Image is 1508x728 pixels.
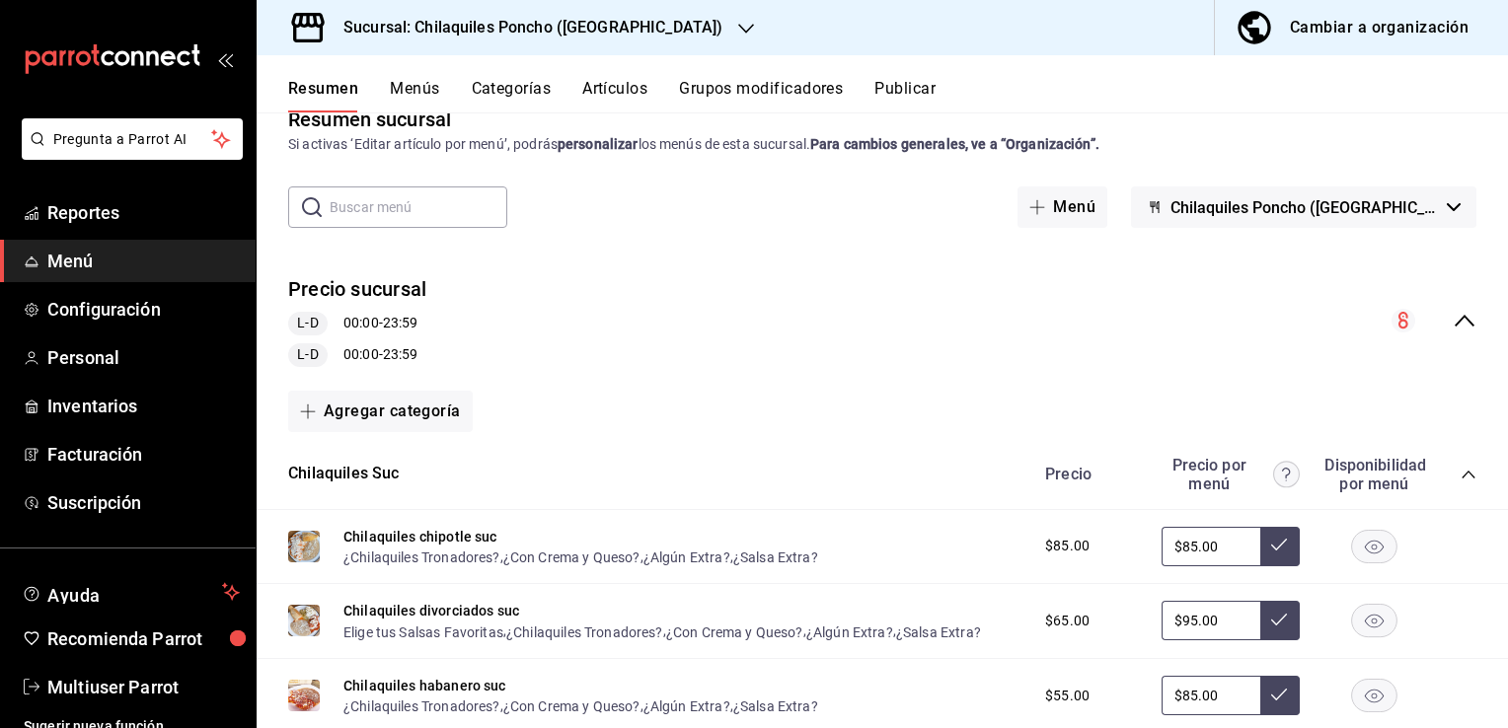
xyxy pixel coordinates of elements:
[643,696,730,716] button: ¿Algún Extra?
[1025,465,1152,483] div: Precio
[1131,186,1476,228] button: Chilaquiles Poncho ([GEOGRAPHIC_DATA][PERSON_NAME])
[343,622,503,642] button: Elige tus Salsas Favoritas
[288,312,426,335] div: 00:00 - 23:59
[288,391,473,432] button: Agregar categoría
[390,79,439,112] button: Menús
[1045,611,1090,631] span: $65.00
[1045,536,1090,556] span: $85.00
[806,622,893,642] button: ¿Algún Extra?
[217,51,233,67] button: open_drawer_menu
[558,136,639,152] strong: personalizar
[22,118,243,160] button: Pregunta a Parrot AI
[47,441,240,468] span: Facturación
[343,696,500,716] button: ¿Chilaquiles Tronadores?
[874,79,936,112] button: Publicar
[1324,456,1423,493] div: Disponibilidad por menú
[343,676,506,695] button: Chilaquiles habanero suc
[810,136,1099,152] strong: Para cambios generales, ve a “Organización”.
[47,344,240,371] span: Personal
[343,547,500,567] button: ¿Chilaquiles Tronadores?
[503,547,641,567] button: ¿Con Crema y Queso?
[343,527,497,546] button: Chilaquiles chipotle suc
[288,680,320,711] img: Preview
[679,79,843,112] button: Grupos modificadores
[1461,467,1476,482] button: collapse-category-row
[47,625,240,652] span: Recomienda Parrot
[643,547,730,567] button: ¿Algún Extra?
[288,343,426,367] div: 00:00 - 23:59
[733,547,818,567] button: ¿Salsa Extra?
[328,16,722,39] h3: Sucursal: Chilaquiles Poncho ([GEOGRAPHIC_DATA])
[47,674,240,700] span: Multiuser Parrot
[582,79,647,112] button: Artículos
[288,79,358,112] button: Resumen
[47,199,240,226] span: Reportes
[14,143,243,164] a: Pregunta a Parrot AI
[47,393,240,419] span: Inventarios
[343,695,818,716] div: , , ,
[1162,601,1260,640] input: Sin ajuste
[1018,186,1107,228] button: Menú
[288,134,1476,155] div: Si activas ‘Editar artículo por menú’, podrás los menús de esta sucursal.
[472,79,552,112] button: Categorías
[1290,14,1469,41] div: Cambiar a organización
[288,463,400,485] button: Chilaquiles Suc
[1162,456,1300,493] div: Precio por menú
[503,696,641,716] button: ¿Con Crema y Queso?
[288,531,320,562] img: Preview
[506,622,663,642] button: ¿Chilaquiles Tronadores?
[1170,198,1439,217] span: Chilaquiles Poncho ([GEOGRAPHIC_DATA][PERSON_NAME])
[343,546,818,567] div: , , ,
[288,79,1508,112] div: navigation tabs
[47,580,214,604] span: Ayuda
[343,601,519,620] button: Chilaquiles divorciados suc
[47,296,240,323] span: Configuración
[288,275,426,304] button: Precio sucursal
[47,248,240,274] span: Menú
[343,620,981,641] div: , , , ,
[666,622,803,642] button: ¿Con Crema y Queso?
[1162,527,1260,566] input: Sin ajuste
[288,105,451,134] div: Resumen sucursal
[288,605,320,636] img: Preview
[257,259,1508,383] div: collapse-menu-row
[1162,676,1260,715] input: Sin ajuste
[733,696,818,716] button: ¿Salsa Extra?
[896,622,981,642] button: ¿Salsa Extra?
[289,344,326,365] span: L-D
[1045,686,1090,706] span: $55.00
[330,187,507,227] input: Buscar menú
[53,129,212,150] span: Pregunta a Parrot AI
[289,313,326,333] span: L-D
[47,489,240,516] span: Suscripción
